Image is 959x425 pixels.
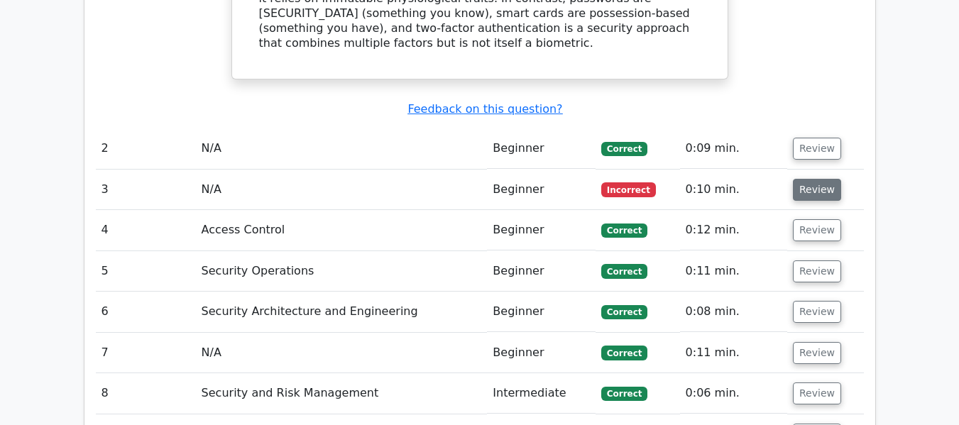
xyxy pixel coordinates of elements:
td: Security and Risk Management [196,373,488,414]
td: Beginner [487,210,596,250]
span: Correct [601,346,647,360]
td: 0:06 min. [680,373,787,414]
td: Beginner [487,170,596,210]
td: N/A [196,170,488,210]
a: Feedback on this question? [407,102,562,116]
span: Correct [601,142,647,156]
td: 3 [96,170,196,210]
td: Beginner [487,251,596,292]
td: 0:11 min. [680,251,787,292]
button: Review [793,179,841,201]
span: Incorrect [601,182,656,197]
td: 0:08 min. [680,292,787,332]
button: Review [793,260,841,282]
td: Intermediate [487,373,596,414]
span: Correct [601,264,647,278]
td: 6 [96,292,196,332]
td: 0:12 min. [680,210,787,250]
td: 7 [96,333,196,373]
button: Review [793,219,841,241]
button: Review [793,382,841,404]
td: Beginner [487,128,596,169]
span: Correct [601,223,647,238]
td: Security Operations [196,251,488,292]
td: 4 [96,210,196,250]
td: Beginner [487,292,596,332]
td: Security Architecture and Engineering [196,292,488,332]
td: 0:11 min. [680,333,787,373]
button: Review [793,301,841,323]
td: N/A [196,128,488,169]
span: Correct [601,305,647,319]
button: Review [793,342,841,364]
td: Access Control [196,210,488,250]
td: 0:09 min. [680,128,787,169]
td: 8 [96,373,196,414]
td: 0:10 min. [680,170,787,210]
td: 2 [96,128,196,169]
button: Review [793,138,841,160]
td: Beginner [487,333,596,373]
span: Correct [601,387,647,401]
td: N/A [196,333,488,373]
td: 5 [96,251,196,292]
